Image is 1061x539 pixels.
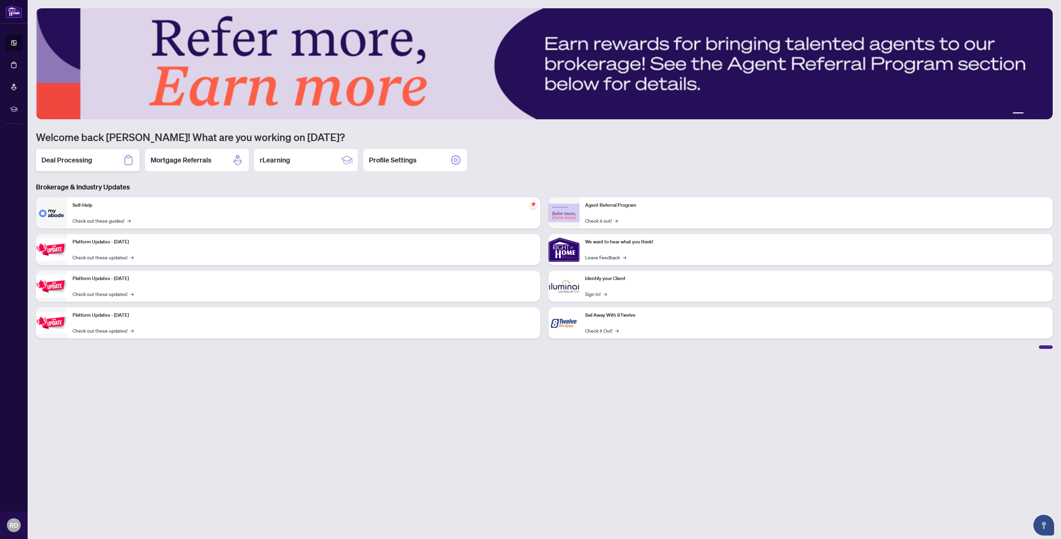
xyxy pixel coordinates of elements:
[548,234,580,265] img: We want to hear what you think!
[130,327,134,334] span: →
[585,290,607,298] a: Sign In!→
[585,327,619,334] a: Check it Out!→
[585,202,1047,209] p: Agent Referral Program
[6,5,22,18] img: logo
[585,312,1047,319] p: Sail Away With 8Twelve
[623,253,626,261] span: →
[151,155,211,165] h2: Mortgage Referrals
[41,155,92,165] h2: Deal Processing
[10,520,18,530] span: RD
[73,312,535,319] p: Platform Updates - [DATE]
[1026,112,1029,115] button: 2
[1033,515,1054,536] button: Open asap
[36,182,1053,192] h3: Brokerage & Industry Updates
[585,217,618,224] a: Check it out!→
[73,275,535,282] p: Platform Updates - [DATE]
[36,239,67,260] img: Platform Updates - July 21, 2025
[529,200,537,208] span: pushpin
[130,253,134,261] span: →
[548,204,580,223] img: Agent Referral Program
[615,327,619,334] span: →
[127,217,131,224] span: →
[585,253,626,261] a: Leave Feedback→
[73,238,535,246] p: Platform Updates - [DATE]
[585,238,1047,246] p: We want to hear what you think!
[260,155,290,165] h2: rLearning
[1038,112,1040,115] button: 4
[73,327,134,334] a: Check out these updates!→
[548,271,580,302] img: Identify your Client
[548,307,580,338] img: Sail Away With 8Twelve
[73,217,131,224] a: Check out these guides!→
[130,290,134,298] span: →
[73,202,535,209] p: Self-Help
[36,312,67,334] img: Platform Updates - June 23, 2025
[36,130,1053,143] h1: Welcome back [PERSON_NAME]! What are you working on [DATE]?
[369,155,417,165] h2: Profile Settings
[1013,112,1024,115] button: 1
[73,290,134,298] a: Check out these updates!→
[36,197,67,229] img: Self-Help
[36,8,1053,119] img: Slide 0
[585,275,1047,282] p: Identify your Client
[614,217,618,224] span: →
[36,275,67,297] img: Platform Updates - July 8, 2025
[603,290,607,298] span: →
[73,253,134,261] a: Check out these updates!→
[1043,112,1046,115] button: 5
[1032,112,1035,115] button: 3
